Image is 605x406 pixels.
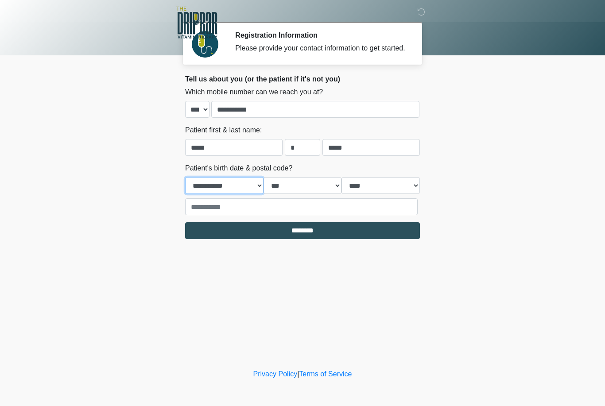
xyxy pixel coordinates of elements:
label: Patient first & last name: [185,125,262,135]
a: Privacy Policy [253,370,298,378]
a: Terms of Service [299,370,352,378]
div: Please provide your contact information to get started. [235,43,407,54]
img: The DRIPBaR - Lubbock Logo [176,7,217,39]
a: | [297,370,299,378]
label: Which mobile number can we reach you at? [185,87,323,97]
label: Patient's birth date & postal code? [185,163,292,174]
h2: Tell us about you (or the patient if it's not you) [185,75,420,83]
